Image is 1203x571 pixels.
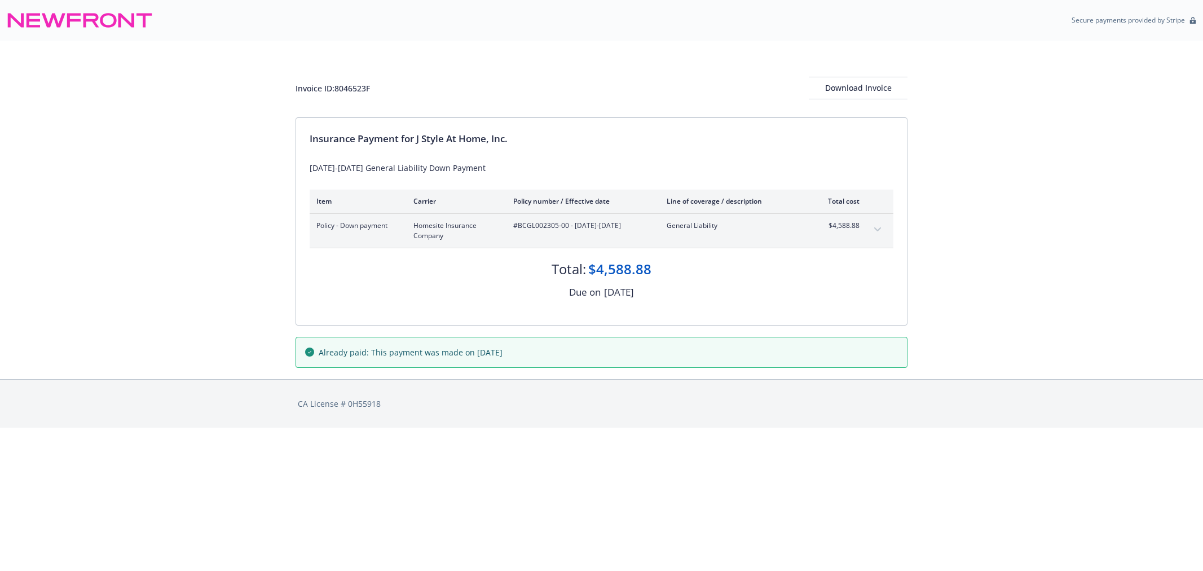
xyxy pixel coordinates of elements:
p: Secure payments provided by Stripe [1072,15,1185,25]
div: Policy - Down paymentHomesite Insurance Company#BCGL002305-00 - [DATE]-[DATE]General Liability$4,... [310,214,893,248]
span: General Liability [667,221,799,231]
div: [DATE]-[DATE] General Liability Down Payment [310,162,893,174]
div: Line of coverage / description [667,196,799,206]
div: Carrier [413,196,495,206]
button: Download Invoice [809,77,907,99]
div: Invoice ID: 8046523F [296,82,370,94]
span: Homesite Insurance Company [413,221,495,241]
div: $4,588.88 [588,260,651,279]
span: Policy - Down payment [316,221,395,231]
div: Item [316,196,395,206]
button: expand content [869,221,887,239]
div: Insurance Payment for J Style At Home, Inc. [310,131,893,146]
span: #BCGL002305-00 - [DATE]-[DATE] [513,221,649,231]
div: Total cost [817,196,860,206]
span: Already paid: This payment was made on [DATE] [319,346,503,358]
div: Total: [552,260,586,279]
div: [DATE] [604,285,634,300]
div: Policy number / Effective date [513,196,649,206]
div: CA License # 0H55918 [298,398,905,410]
div: Due on [569,285,601,300]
